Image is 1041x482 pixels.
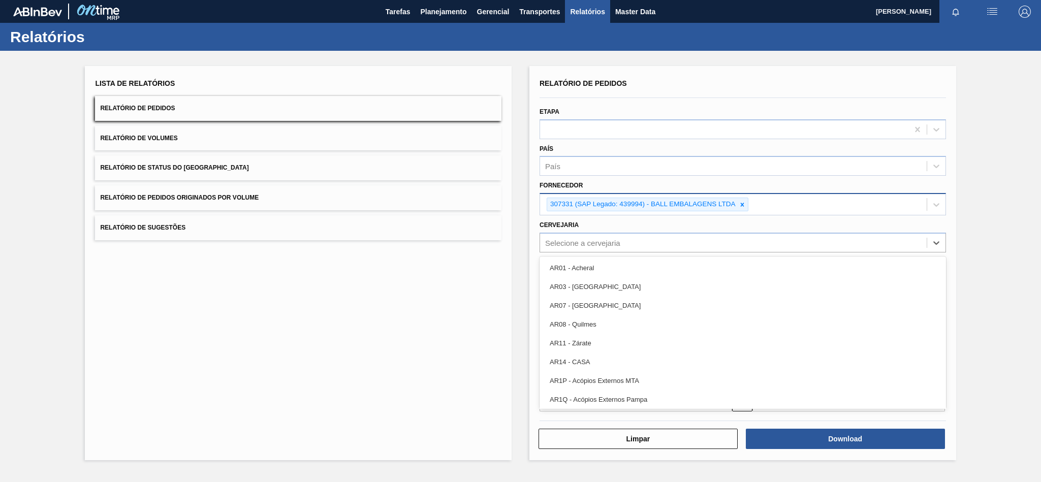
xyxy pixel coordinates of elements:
button: Relatório de Sugestões [95,215,501,240]
div: 307331 (SAP Legado: 439994) - BALL EMBALAGENS LTDA [547,198,737,211]
span: Relatório de Pedidos [100,105,175,112]
span: Planejamento [420,6,466,18]
span: Relatório de Sugestões [100,224,185,231]
div: AR1Q - Acópios Externos Pampa [540,390,946,409]
div: AR01 - Acheral [540,259,946,277]
img: TNhmsLtSVTkK8tSr43FrP2fwEKptu5GPRR3wAAAABJRU5ErkJggg== [13,7,62,16]
span: Relatório de Pedidos Originados por Volume [100,194,259,201]
span: Gerencial [477,6,510,18]
label: Fornecedor [540,182,583,189]
label: Cervejaria [540,221,579,229]
button: Limpar [539,429,738,449]
span: Relatório de Volumes [100,135,177,142]
button: Notificações [939,5,972,19]
div: AR08 - Quilmes [540,315,946,334]
div: AR14 - CASA [540,352,946,371]
div: País [545,162,560,171]
span: Master Data [615,6,655,18]
div: AR07 - [GEOGRAPHIC_DATA] [540,296,946,315]
div: AR03 - [GEOGRAPHIC_DATA] [540,277,946,296]
img: Logout [1019,6,1031,18]
span: Relatório de Pedidos [540,79,627,87]
h1: Relatórios [10,31,191,43]
div: Selecione a cervejaria [545,238,620,247]
img: userActions [986,6,998,18]
span: Relatório de Status do [GEOGRAPHIC_DATA] [100,164,248,171]
button: Relatório de Volumes [95,126,501,151]
span: Relatórios [570,6,605,18]
span: Tarefas [386,6,411,18]
div: AR1P - Acópios Externos MTA [540,371,946,390]
span: Lista de Relatórios [95,79,175,87]
button: Download [746,429,945,449]
label: Etapa [540,108,559,115]
button: Relatório de Pedidos [95,96,501,121]
label: País [540,145,553,152]
div: AR11 - Zárate [540,334,946,352]
button: Relatório de Pedidos Originados por Volume [95,185,501,210]
button: Relatório de Status do [GEOGRAPHIC_DATA] [95,155,501,180]
span: Transportes [519,6,560,18]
